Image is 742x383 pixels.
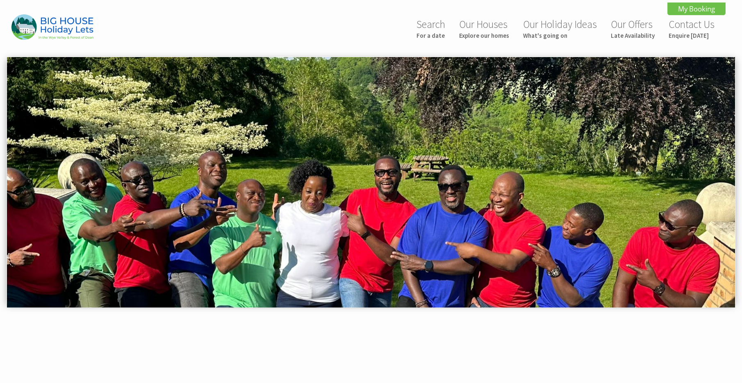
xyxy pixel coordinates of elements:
a: SearchFor a date [417,18,445,39]
a: Our HousesExplore our homes [459,18,509,39]
small: Explore our homes [459,32,509,39]
a: Our Holiday IdeasWhat's going on [523,18,597,39]
small: Late Availability [611,32,655,39]
img: Big House Holiday Lets [11,14,93,39]
a: My Booking [667,2,726,15]
small: Enquire [DATE] [669,32,715,39]
a: Contact UsEnquire [DATE] [669,18,715,39]
a: Our OffersLate Availability [611,18,655,39]
small: For a date [417,32,445,39]
small: What's going on [523,32,597,39]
